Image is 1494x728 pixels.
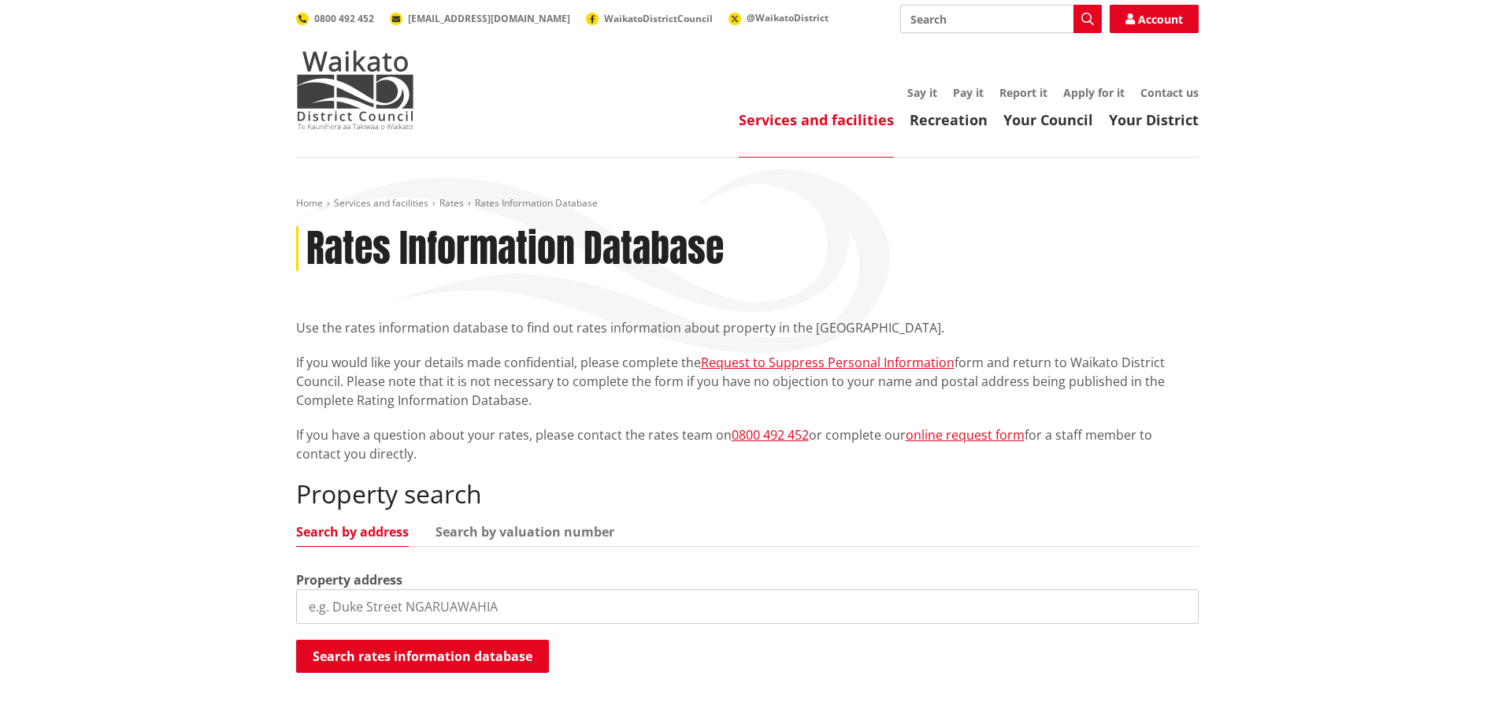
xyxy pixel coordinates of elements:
a: Say it [907,85,937,100]
p: If you have a question about your rates, please contact the rates team on or complete our for a s... [296,425,1199,463]
a: Account [1110,5,1199,33]
a: Recreation [910,110,988,129]
a: Search by address [296,526,409,538]
span: @WaikatoDistrict [747,11,829,24]
h1: Rates Information Database [306,226,724,272]
a: Rates [439,196,464,210]
a: Home [296,196,323,210]
a: 0800 492 452 [296,12,374,25]
label: Property address [296,570,402,589]
span: 0800 492 452 [314,12,374,25]
a: Services and facilities [739,110,894,129]
p: Use the rates information database to find out rates information about property in the [GEOGRAPHI... [296,318,1199,337]
a: Apply for it [1063,85,1125,100]
span: Rates Information Database [475,196,598,210]
a: online request form [906,426,1025,444]
a: @WaikatoDistrict [728,11,829,24]
p: If you would like your details made confidential, please complete the form and return to Waikato ... [296,353,1199,410]
nav: breadcrumb [296,197,1199,210]
a: Contact us [1140,85,1199,100]
a: Request to Suppress Personal Information [701,354,955,371]
span: WaikatoDistrictCouncil [604,12,713,25]
input: Search input [900,5,1102,33]
input: e.g. Duke Street NGARUAWAHIA [296,589,1199,624]
a: Report it [999,85,1047,100]
h2: Property search [296,479,1199,509]
span: [EMAIL_ADDRESS][DOMAIN_NAME] [408,12,570,25]
button: Search rates information database [296,640,549,673]
a: [EMAIL_ADDRESS][DOMAIN_NAME] [390,12,570,25]
a: 0800 492 452 [732,426,809,444]
a: Your District [1109,110,1199,129]
img: Waikato District Council - Te Kaunihera aa Takiwaa o Waikato [296,50,414,129]
a: Your Council [1003,110,1093,129]
a: Pay it [953,85,984,100]
a: Services and facilities [334,196,428,210]
a: Search by valuation number [436,526,614,538]
a: WaikatoDistrictCouncil [586,12,713,25]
